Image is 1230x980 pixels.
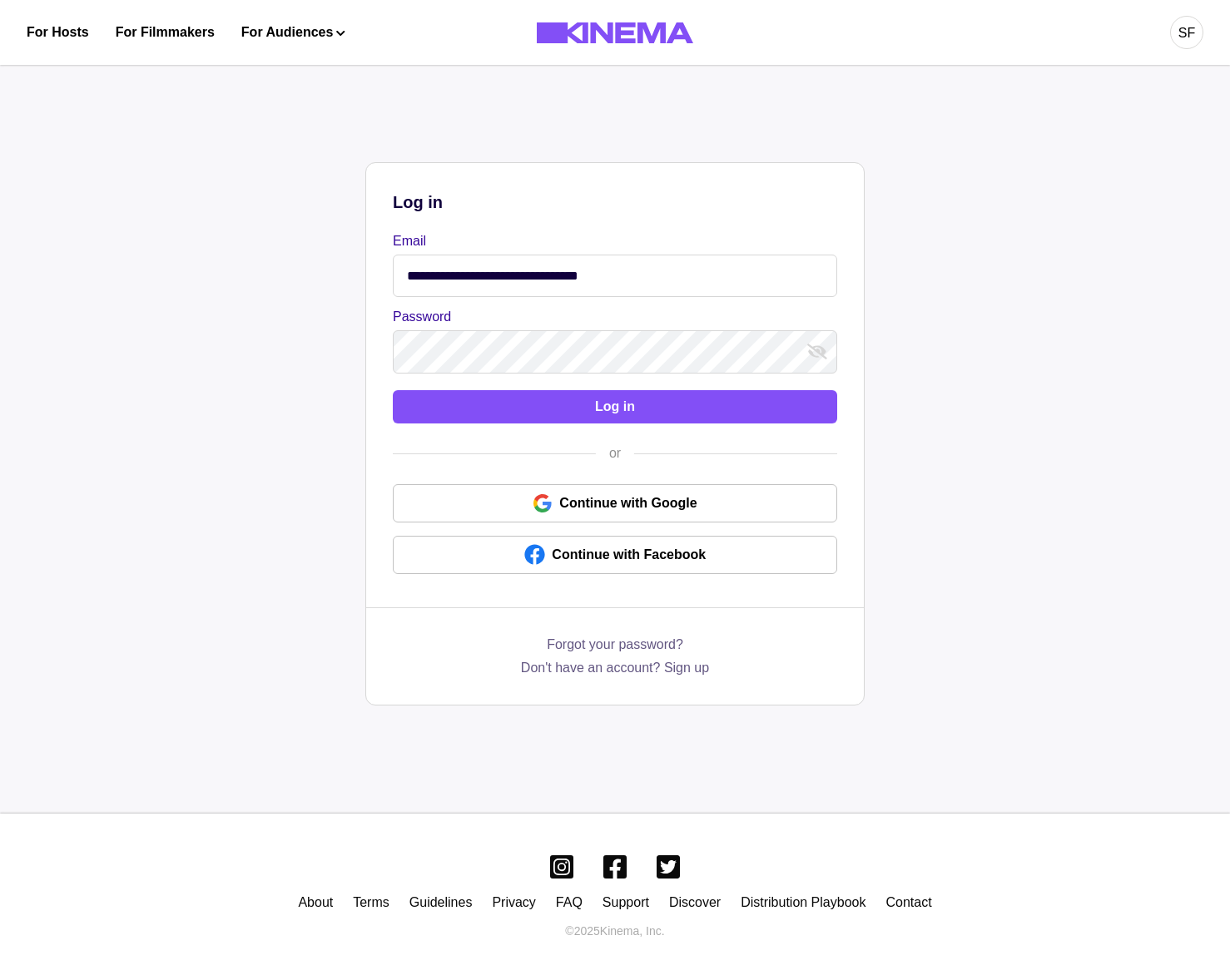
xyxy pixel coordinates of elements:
[27,22,89,42] a: For Hosts
[521,658,709,678] a: Don't have an account? Sign up
[603,895,649,909] a: Support
[492,895,535,909] a: Privacy
[393,484,837,522] a: Continue with Google
[669,895,721,909] a: Discover
[241,22,345,42] button: For Audiences
[116,22,215,42] a: For Filmmakers
[393,190,837,215] p: Log in
[409,895,473,909] a: Guidelines
[393,536,837,574] a: Continue with Facebook
[393,231,827,251] label: Email
[1178,23,1195,43] div: SF
[596,443,634,463] div: or
[353,895,389,909] a: Terms
[556,895,583,909] a: FAQ
[547,635,683,658] a: Forgot your password?
[393,307,827,327] label: Password
[885,895,931,909] a: Contact
[565,923,664,940] p: © 2025 Kinema, Inc.
[393,390,837,423] button: Log in
[741,895,865,909] a: Distribution Playbook
[298,895,333,909] a: About
[804,339,831,365] button: show password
